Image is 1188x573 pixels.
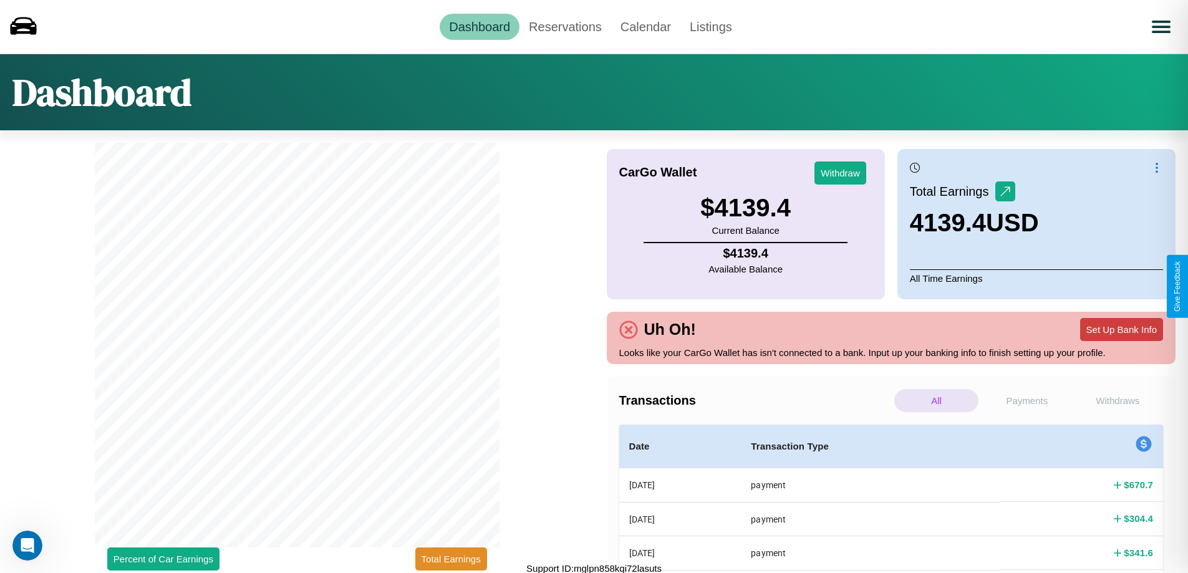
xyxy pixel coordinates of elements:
button: Set Up Bank Info [1080,318,1163,341]
button: Withdraw [814,161,866,185]
p: Withdraws [1076,389,1160,412]
p: All Time Earnings [910,269,1163,287]
h4: Transaction Type [751,439,990,454]
button: Percent of Car Earnings [107,547,220,571]
button: Total Earnings [415,547,487,571]
h4: $ 670.7 [1124,478,1153,491]
th: payment [741,536,1000,570]
p: All [894,389,978,412]
a: Listings [680,14,741,40]
th: payment [741,502,1000,536]
h1: Dashboard [12,67,191,118]
h4: CarGo Wallet [619,165,697,180]
h4: Transactions [619,393,891,408]
a: Dashboard [440,14,519,40]
h3: $ 4139.4 [700,194,791,222]
button: Open menu [1144,9,1179,44]
th: [DATE] [619,536,741,570]
p: Looks like your CarGo Wallet has isn't connected to a bank. Input up your banking info to finish ... [619,344,1164,361]
p: Current Balance [700,222,791,239]
h4: $ 341.6 [1124,546,1153,559]
a: Reservations [519,14,611,40]
iframe: Intercom live chat [12,531,42,561]
p: Total Earnings [910,180,995,203]
th: [DATE] [619,468,741,503]
h3: 4139.4 USD [910,209,1039,237]
div: Give Feedback [1173,261,1182,312]
p: Available Balance [708,261,783,277]
h4: Uh Oh! [638,320,702,339]
th: payment [741,468,1000,503]
h4: $ 4139.4 [708,246,783,261]
h4: $ 304.4 [1124,512,1153,525]
h4: Date [629,439,732,454]
p: Payments [985,389,1069,412]
a: Calendar [611,14,680,40]
th: [DATE] [619,502,741,536]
